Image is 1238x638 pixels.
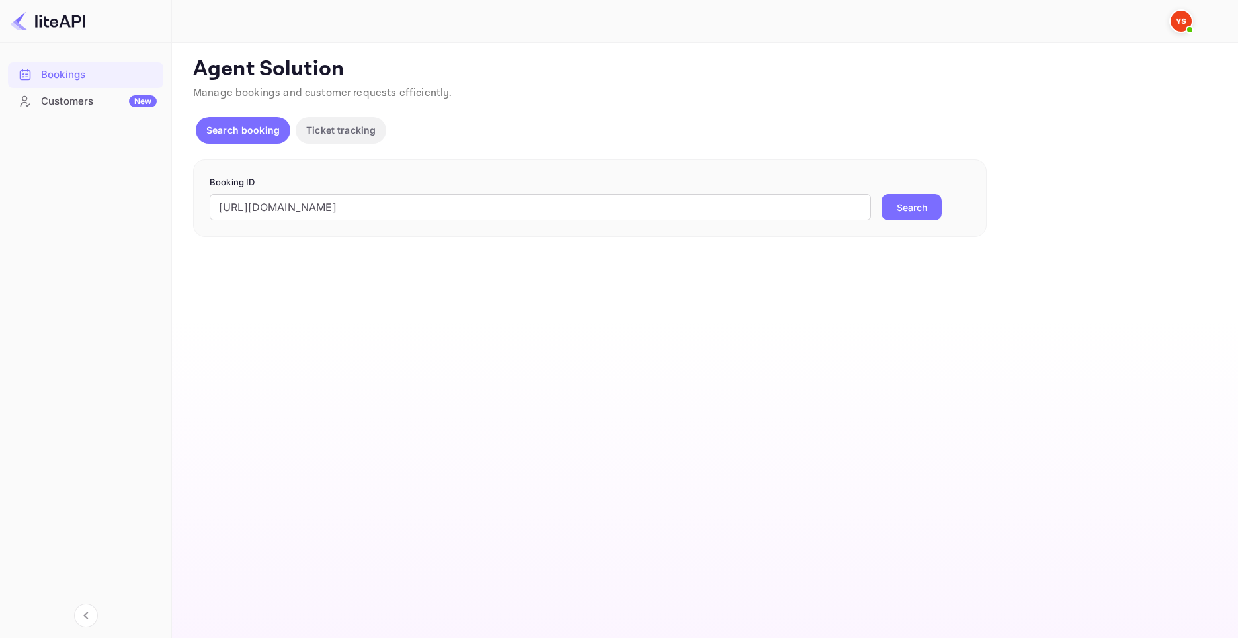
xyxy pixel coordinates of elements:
a: Bookings [8,62,163,87]
a: CustomersNew [8,89,163,113]
p: Search booking [206,123,280,137]
p: Agent Solution [193,56,1214,83]
div: CustomersNew [8,89,163,114]
div: New [129,95,157,107]
button: Collapse navigation [74,604,98,627]
img: Yandex Support [1171,11,1192,32]
img: LiteAPI logo [11,11,85,32]
p: Booking ID [210,176,970,189]
input: Enter Booking ID (e.g., 63782194) [210,194,871,220]
div: Bookings [8,62,163,88]
div: Bookings [41,68,157,83]
button: Search [882,194,942,220]
p: Ticket tracking [306,123,376,137]
span: Manage bookings and customer requests efficiently. [193,86,452,100]
div: Customers [41,94,157,109]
